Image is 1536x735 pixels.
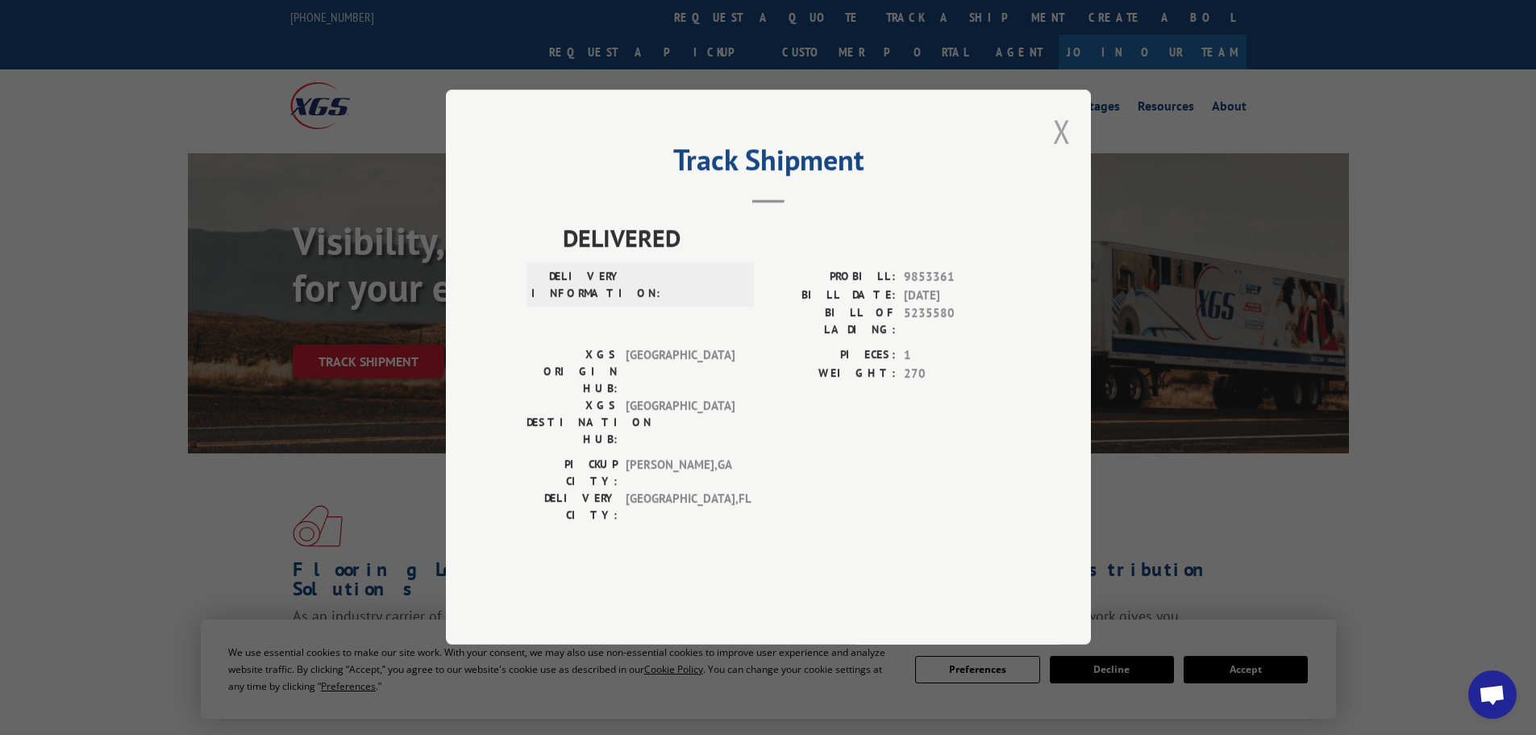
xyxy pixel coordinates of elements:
span: DELIVERED [563,220,1010,257]
div: Open chat [1468,670,1517,719]
span: [DATE] [904,286,1010,305]
span: [GEOGRAPHIC_DATA] [626,398,735,449]
span: 1 [904,347,1010,365]
span: [GEOGRAPHIC_DATA] , FL [626,491,735,524]
label: BILL OF LADING: [768,305,896,339]
span: 270 [904,365,1010,383]
button: Close modal [1053,110,1071,152]
label: DELIVERY CITY: [527,491,618,524]
label: PIECES: [768,347,896,365]
span: 5235580 [904,305,1010,339]
h2: Track Shipment [527,148,1010,179]
label: PROBILL: [768,269,896,287]
label: DELIVERY INFORMATION: [531,269,622,303]
span: [PERSON_NAME] , GA [626,457,735,491]
span: 9853361 [904,269,1010,287]
label: XGS ORIGIN HUB: [527,347,618,398]
span: [GEOGRAPHIC_DATA] [626,347,735,398]
label: XGS DESTINATION HUB: [527,398,618,449]
label: WEIGHT: [768,365,896,383]
label: BILL DATE: [768,286,896,305]
label: PICKUP CITY: [527,457,618,491]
